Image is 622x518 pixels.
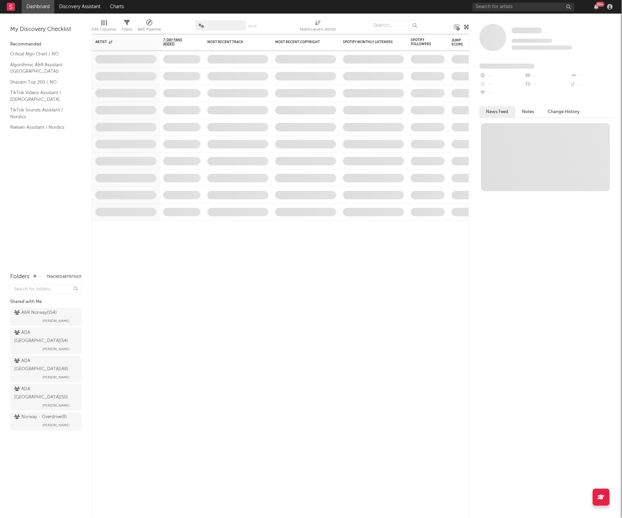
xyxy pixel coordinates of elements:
div: ADA [GEOGRAPHIC_DATA] ( 50 ) [14,385,76,401]
a: Critical Algo Chart / NO [10,50,75,58]
span: Fans Added by Platform [479,64,535,69]
div: -- [525,71,570,80]
div: Shared with Me [10,298,81,306]
div: ADA [GEOGRAPHIC_DATA] ( 48 ) [14,357,76,373]
a: Shazam Top 200 / NO [10,78,75,86]
div: -- [479,71,525,80]
div: A&R Pipeline [137,25,161,34]
div: Filters [121,25,132,34]
a: TikTok Sounds Assistant / Nordics [10,106,75,120]
span: [PERSON_NAME] [42,373,70,381]
input: Search for folders... [10,285,81,294]
input: Search... [370,20,420,31]
div: -- [479,80,525,89]
div: ADA [GEOGRAPHIC_DATA] ( 54 ) [14,329,76,345]
div: Recommended [10,40,81,49]
span: [PERSON_NAME] [42,422,70,430]
button: Tracked Artists(17) [46,275,81,279]
a: ADA [GEOGRAPHIC_DATA](48)[PERSON_NAME] [10,356,81,382]
div: Edit Columns [92,17,116,37]
button: Save [248,24,257,28]
div: -- [525,80,570,89]
span: [PERSON_NAME] [42,345,70,353]
div: Norway - Overdrive ( 8 ) [14,413,67,422]
span: Some Artist [512,28,542,33]
div: Artist [95,40,146,44]
a: TikTok Videos Assistant / [DEMOGRAPHIC_DATA] [10,89,75,103]
span: 7-Day Fans Added [163,38,190,46]
div: Spotify Monthly Listeners [343,40,394,44]
span: [PERSON_NAME] [42,317,70,325]
div: Edit Columns [92,25,116,34]
a: ADA [GEOGRAPHIC_DATA](54)[PERSON_NAME] [10,328,81,354]
div: -- [570,71,615,80]
div: -- [479,89,525,98]
a: ADA [GEOGRAPHIC_DATA](50)[PERSON_NAME] [10,384,81,411]
div: Most Recent Track [207,40,258,44]
div: A&R Pipeline [137,17,161,37]
div: 99 + [596,2,605,7]
div: -- [570,80,615,89]
button: Notes [515,106,541,118]
button: News Feed [479,106,515,118]
span: Tracking Since: [DATE] [512,39,552,43]
div: Notifications (Artist) [300,25,336,34]
span: [PERSON_NAME] [42,401,70,410]
input: Search for artists [473,3,574,11]
div: Jump Score [452,38,469,47]
a: A&R Norway(154)[PERSON_NAME] [10,308,81,326]
button: 99+ [594,4,599,10]
div: My Discovery Checklist [10,25,81,34]
div: Filters [121,17,132,37]
div: Folders [10,273,30,281]
div: Notifications (Artist) [300,17,336,37]
button: Change History [541,106,587,118]
a: Nielsen Assistant / Nordics [10,124,75,131]
a: Algorithmic A&R Assistant ([GEOGRAPHIC_DATA]) [10,61,75,75]
span: 0 fans last week [512,46,572,50]
a: Some Artist [512,27,542,34]
a: Norway - Overdrive(8)[PERSON_NAME] [10,412,81,431]
div: Most Recent Copyright [275,40,326,44]
div: Spotify Followers [411,38,435,46]
div: A&R Norway ( 154 ) [14,309,57,317]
